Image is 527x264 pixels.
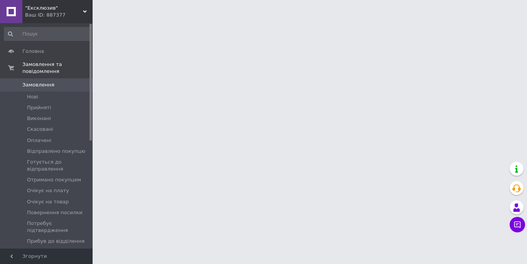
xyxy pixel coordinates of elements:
[27,148,85,155] span: Відправлено покупцю
[22,61,93,75] span: Замовлення та повідомлення
[27,159,90,173] span: Готується до відправлення
[510,217,525,232] button: Чат з покупцем
[27,198,69,205] span: Очікує на товар
[27,126,53,133] span: Скасовані
[27,238,84,245] span: Прибув до відділення
[27,115,51,122] span: Виконані
[27,93,38,100] span: Нові
[27,209,83,216] span: Повернення посилки
[27,220,90,234] span: Потребує підтвердження
[27,176,81,183] span: Отримано покупцем
[4,27,91,41] input: Пошук
[27,104,51,111] span: Прийняті
[25,5,83,12] span: "Ексклюзив"
[22,48,44,55] span: Головна
[27,137,51,144] span: Оплачені
[27,187,69,194] span: Очікує на плату
[22,81,54,88] span: Замовлення
[25,12,93,19] div: Ваш ID: 887377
